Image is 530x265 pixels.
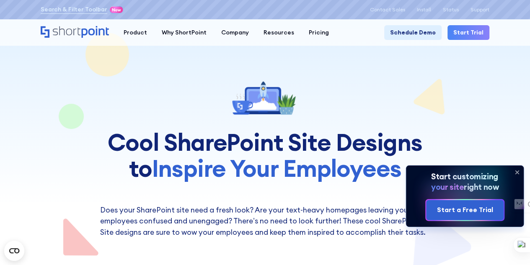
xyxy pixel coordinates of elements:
[256,25,301,40] a: Resources
[4,241,24,261] button: Open CMP widget
[309,28,329,37] div: Pricing
[384,25,442,40] a: Schedule Demo
[417,7,431,13] a: Install
[443,7,459,13] a: Status
[301,25,336,40] a: Pricing
[214,25,256,40] a: Company
[41,5,107,14] a: Search & Filter Toolbar
[426,200,503,220] a: Start a Free Trial
[447,25,489,40] a: Start Trial
[124,28,147,37] div: Product
[221,28,249,37] div: Company
[116,25,154,40] a: Product
[152,153,401,183] span: Inspire Your Employees
[370,7,405,13] a: Contact Sales
[100,129,430,181] h1: Cool SharePoint Site Designs to
[100,205,430,238] p: Does your SharePoint site need a fresh look? Are your text-heavy homepages leaving your employees...
[41,26,109,39] a: Home
[437,205,493,215] div: Start a Free Trial
[488,225,530,265] iframe: Chat Widget
[162,28,207,37] div: Why ShortPoint
[471,7,489,13] a: Support
[264,28,294,37] div: Resources
[154,25,214,40] a: Why ShortPoint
